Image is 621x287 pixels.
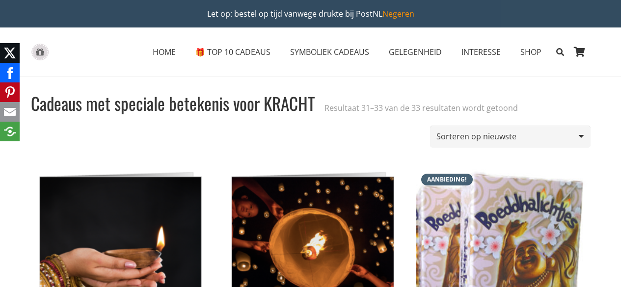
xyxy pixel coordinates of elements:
[195,47,270,57] span: 🎁 TOP 10 CADEAUS
[461,47,501,57] span: INTERESSE
[421,174,473,185] span: Aanbieding!
[290,47,369,57] span: SYMBOLIEK CADEAUS
[551,40,568,64] a: Zoeken
[389,47,442,57] span: GELEGENHEID
[31,92,315,114] h1: Cadeaus met speciale betekenis voor KRACHT
[430,126,590,148] select: Winkelbestelling
[382,8,414,19] a: Negeren
[186,40,280,64] a: 🎁 TOP 10 CADEAUS🎁 TOP 10 CADEAUS Menu
[452,40,511,64] a: INTERESSEINTERESSE Menu
[31,44,49,61] a: gift-box-icon-grey-inspirerendwinkelen
[143,40,186,64] a: HOMEHOME Menu
[324,102,518,114] p: Resultaat 31–33 van de 33 resultaten wordt getoond
[569,27,591,77] a: Winkelwagen
[153,47,176,57] span: HOME
[379,40,452,64] a: GELEGENHEIDGELEGENHEID Menu
[280,40,379,64] a: SYMBOLIEK CADEAUSSYMBOLIEK CADEAUS Menu
[511,40,551,64] a: SHOPSHOP Menu
[520,47,541,57] span: SHOP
